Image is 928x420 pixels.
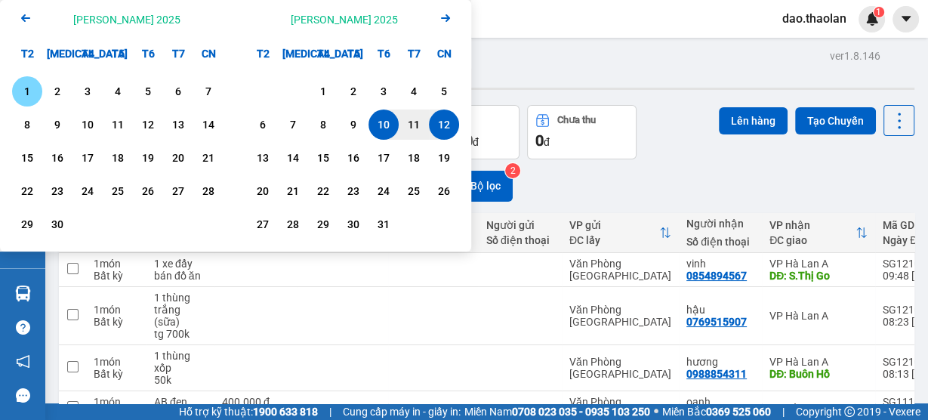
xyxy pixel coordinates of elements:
div: Choose Chủ Nhật, tháng 09 21 2025. It's available. [193,143,224,173]
div: Choose Thứ Ba, tháng 09 9 2025. It's available. [42,110,72,140]
button: Next month. [436,9,455,29]
div: Choose Thứ Năm, tháng 10 23 2025. It's available. [338,176,368,206]
div: 9 [47,116,68,134]
div: Choose Thứ Hai, tháng 09 15 2025. It's available. [12,143,42,173]
div: Choose Thứ Hai, tháng 10 27 2025. It's available. [248,209,278,239]
div: [MEDICAL_DATA] [278,39,308,69]
div: 11 [107,116,128,134]
div: Choose Thứ Năm, tháng 09 4 2025. It's available. [103,76,133,107]
div: Choose Thứ Hai, tháng 10 6 2025. It's available. [248,110,278,140]
div: Choose Thứ Ba, tháng 10 28 2025. It's available. [278,209,308,239]
div: Choose Chủ Nhật, tháng 09 7 2025. It's available. [193,76,224,107]
div: CN [193,39,224,69]
div: 27 [252,215,273,233]
div: Choose Thứ Ba, tháng 09 30 2025. It's available. [42,209,72,239]
div: Số điện thoại [486,234,554,246]
div: Choose Thứ Tư, tháng 09 24 2025. It's available. [72,176,103,206]
div: Choose Thứ Năm, tháng 10 16 2025. It's available. [338,143,368,173]
div: Choose Thứ Bảy, tháng 10 25 2025. It's available. [399,176,429,206]
div: Người nhận [686,218,754,230]
div: 9 [343,116,364,134]
div: Choose Thứ Ba, tháng 10 7 2025. It's available. [278,110,308,140]
div: 19 [433,149,455,167]
div: Choose Thứ Ba, tháng 10 21 2025. It's available. [278,176,308,206]
div: Choose Thứ Năm, tháng 10 30 2025. It's available. [338,209,368,239]
div: VP Hà Lan A [769,258,868,270]
div: 1 thùng xốp [154,350,207,374]
div: 8 [313,116,334,134]
div: 1 xe đẩy bán đồ ăn [154,258,207,282]
div: Choose Thứ Năm, tháng 10 9 2025. It's available. [338,110,368,140]
span: ⚪️ [654,409,658,415]
div: 23 [343,182,364,200]
div: 17 [373,149,394,167]
div: Chưa thu [557,115,596,125]
span: notification [16,354,30,369]
div: Choose Thứ Năm, tháng 09 18 2025. It's available. [103,143,133,173]
div: Choose Chủ Nhật, tháng 10 26 2025. It's available. [429,176,459,206]
div: Choose Thứ Tư, tháng 10 15 2025. It's available. [308,143,338,173]
div: 29 [313,215,334,233]
div: T4 [72,39,103,69]
div: Choose Thứ Ba, tháng 09 23 2025. It's available. [42,176,72,206]
span: caret-down [899,12,913,26]
span: đ [473,136,479,148]
span: 1 [876,7,881,17]
div: 4 [107,82,128,100]
div: Choose Chủ Nhật, tháng 10 5 2025. It's available. [429,76,459,107]
div: 27 [168,182,189,200]
div: Choose Thứ Bảy, tháng 10 11 2025. It's available. [399,110,429,140]
div: 7 [198,82,219,100]
th: Toggle SortBy [562,213,679,253]
span: | [782,403,785,420]
div: T4 [308,39,338,69]
div: 12 [137,116,159,134]
div: Bất kỳ [94,368,139,380]
svg: Arrow Right [436,9,455,27]
span: dao.thaolan [770,9,859,28]
div: VP Hà Lan A [769,402,868,414]
strong: 1900 633 818 [253,406,318,418]
div: 2 [343,82,364,100]
div: 1 [17,82,38,100]
div: ĐC giao [769,234,856,246]
div: 1 món [94,304,139,316]
div: Choose Thứ Hai, tháng 09 8 2025. It's available. [12,110,42,140]
div: 10 [373,116,394,134]
div: Văn Phòng [GEOGRAPHIC_DATA] [569,396,671,420]
div: 23 [47,182,68,200]
div: T7 [163,39,193,69]
div: T5 [338,39,368,69]
div: T7 [399,39,429,69]
div: 400.000 đ [222,396,290,408]
div: 1 món [94,396,139,408]
div: 26 [137,182,159,200]
div: Choose Thứ Sáu, tháng 10 31 2025. It's available. [368,209,399,239]
div: oanh [686,396,754,408]
span: 0 [535,131,544,150]
div: tg 700k [154,328,207,340]
div: DĐ: S.Thị Go [769,270,868,282]
div: Selected end date. Chủ Nhật, tháng 10 12 2025. It's available. [429,110,459,140]
button: Previous month. [17,9,35,29]
div: CN [429,39,459,69]
div: T6 [133,39,163,69]
div: 26 [433,182,455,200]
span: đ [544,136,550,148]
div: Choose Thứ Sáu, tháng 09 5 2025. It's available. [133,76,163,107]
div: 22 [313,182,334,200]
div: Choose Thứ Ba, tháng 09 2 2025. It's available. [42,76,72,107]
div: 10 [77,116,98,134]
div: 15 [17,149,38,167]
div: T6 [368,39,399,69]
span: Cung cấp máy in - giấy in: [343,403,461,420]
div: 3 [77,82,98,100]
div: 2 [47,82,68,100]
div: 0988854311 [686,368,747,380]
div: 25 [403,182,424,200]
span: Hỗ trợ kỹ thuật: [179,403,318,420]
div: Selected start date. Thứ Sáu, tháng 10 10 2025. It's available. [368,110,399,140]
strong: 0369 525 060 [706,406,771,418]
div: Choose Thứ Bảy, tháng 09 20 2025. It's available. [163,143,193,173]
div: 11 [403,116,424,134]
